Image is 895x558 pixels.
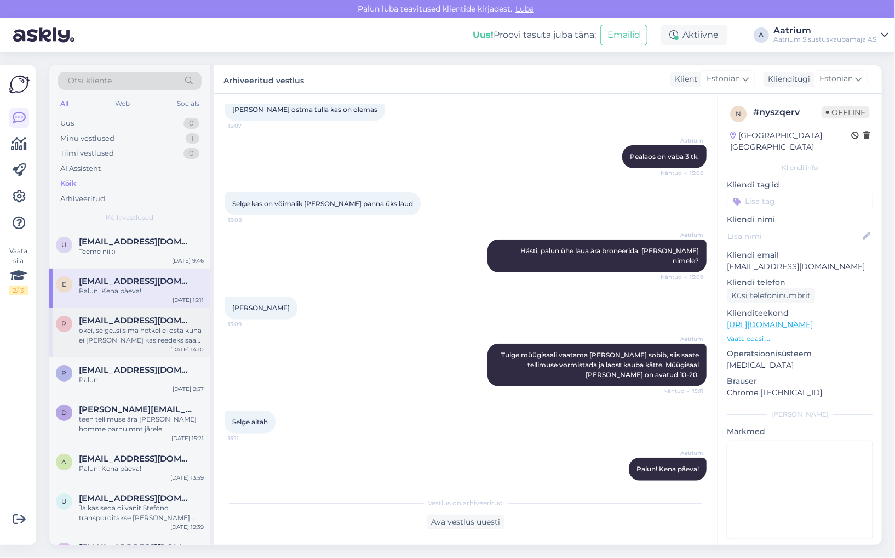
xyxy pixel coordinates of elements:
span: Nähtud ✓ 15:11 [662,481,703,489]
div: Proovi tasuta juba täna: [473,29,596,42]
div: Ava vestlus uuesti [427,515,504,529]
span: Otsi kliente [68,75,112,87]
div: teen tellimuse ära [PERSON_NAME] homme pärnu mnt järele [79,414,204,434]
div: [GEOGRAPHIC_DATA], [GEOGRAPHIC_DATA] [730,130,851,153]
span: Aatrium [662,335,703,343]
a: AatriumAatrium Sisustuskaubamaja AS [773,26,888,44]
div: A [754,27,769,43]
span: mihkel@1uptech.eu [79,543,193,553]
p: Kliendi tag'id [727,179,873,191]
span: reijo824@gmail.com [79,316,193,326]
p: Märkmed [727,426,873,437]
div: Vaata siia [9,246,28,295]
span: a [62,458,67,466]
div: Tiimi vestlused [60,148,114,159]
p: Brauser [727,375,873,387]
div: All [58,96,71,111]
span: Nähtud ✓ 15:08 [661,169,703,177]
span: Nähtud ✓ 15:11 [662,387,703,395]
span: Hästi, palun ühe laua ära broneerida. [PERSON_NAME] nimele? [520,247,701,265]
p: Kliendi email [727,249,873,261]
div: Klient [670,73,697,85]
div: Aatrium [773,26,876,35]
div: 2 / 3 [9,286,28,295]
div: Minu vestlused [60,133,114,144]
div: # nyszqerv [753,106,822,119]
span: elinsdosnazarov23@gmail.com [79,276,193,286]
p: Vaata edasi ... [727,334,873,344]
div: Kõik [60,178,76,189]
button: Emailid [600,25,647,45]
p: [EMAIL_ADDRESS][DOMAIN_NAME] [727,261,873,272]
div: Palun! Kena päeva! [79,286,204,296]
span: n [736,110,741,118]
div: Palun! [79,375,204,385]
span: Tulge müügisaali vaatama [PERSON_NAME] sobib, siis saate tellimuse vormistada ja laost kauba kätt... [501,351,701,379]
span: u [61,497,67,505]
p: [MEDICAL_DATA] [727,360,873,371]
span: Vestlus on arhiveeritud [428,498,503,508]
span: 15:08 [228,216,269,224]
div: AI Assistent [60,163,101,174]
span: d [61,408,67,417]
p: Klienditeekond [727,308,873,319]
div: Socials [175,96,202,111]
span: 15:07 [228,122,269,130]
p: Chrome [TECHNICAL_ID] [727,387,873,398]
span: 15:11 [228,434,269,442]
div: Küsi telefoninumbrit [727,288,815,303]
div: Arhiveeritud [60,193,105,204]
span: Aatrium [662,231,703,239]
div: Aatrium Sisustuskaubamaja AS [773,35,876,44]
div: [PERSON_NAME] [727,409,873,419]
span: Estonian [819,73,853,85]
div: 0 [183,148,199,159]
b: Uus! [473,30,494,40]
div: [DATE] 14:10 [170,345,204,354]
a: [URL][DOMAIN_NAME] [727,320,813,329]
div: Klienditugi [764,73,810,85]
span: Selge kas on võimalik [PERSON_NAME] panna üks laud [232,200,413,208]
div: Web [113,96,133,111]
div: Palun! Kena päeva! [79,464,204,474]
input: Lisa tag [727,193,873,209]
span: piret.laurisson@gmail.com [79,365,193,375]
div: [DATE] 15:21 [171,434,204,442]
span: Nähtud ✓ 15:09 [661,273,703,281]
span: Luba [512,4,537,14]
input: Lisa nimi [727,230,860,242]
span: e [62,280,66,288]
span: [PERSON_NAME] [232,304,290,312]
span: r [62,320,67,328]
div: [DATE] 19:39 [170,523,204,531]
span: Aatrium [662,136,703,145]
p: Operatsioonisüsteem [727,348,873,360]
span: Aatrium [662,449,703,457]
span: Estonian [707,73,740,85]
span: p [62,369,67,377]
span: u [61,241,67,249]
span: urve.aare@gmail.com [79,493,193,503]
div: Aktiivne [661,25,727,45]
div: Uus [60,118,74,129]
p: Kliendi nimi [727,214,873,225]
img: Askly Logo [9,74,30,95]
div: okei, selge..siis ma hetkel ei osta kuna ei [PERSON_NAME] kas reedeks saaks tarnet [79,326,204,345]
div: [DATE] 15:11 [173,296,204,304]
label: Arhiveeritud vestlus [223,72,304,87]
div: [DATE] 9:57 [173,385,204,393]
span: Kõik vestlused [106,213,154,223]
span: [PERSON_NAME] ostma tulla kas on olemas [232,105,377,113]
span: 15:09 [228,320,269,328]
div: Teeme nii :) [79,247,204,257]
div: [DATE] 13:59 [170,474,204,482]
span: urve.aare@terviseamet.ee [79,237,193,247]
span: Selge aitäh [232,418,268,426]
div: Kliendi info [727,163,873,173]
span: Palun! Kena päeva! [636,465,699,473]
span: annabetharu@gmail.com [79,454,193,464]
p: Kliendi telefon [727,277,873,288]
div: 0 [183,118,199,129]
div: 1 [186,133,199,144]
span: Pealaos on vaba 3 tk. [630,152,699,161]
